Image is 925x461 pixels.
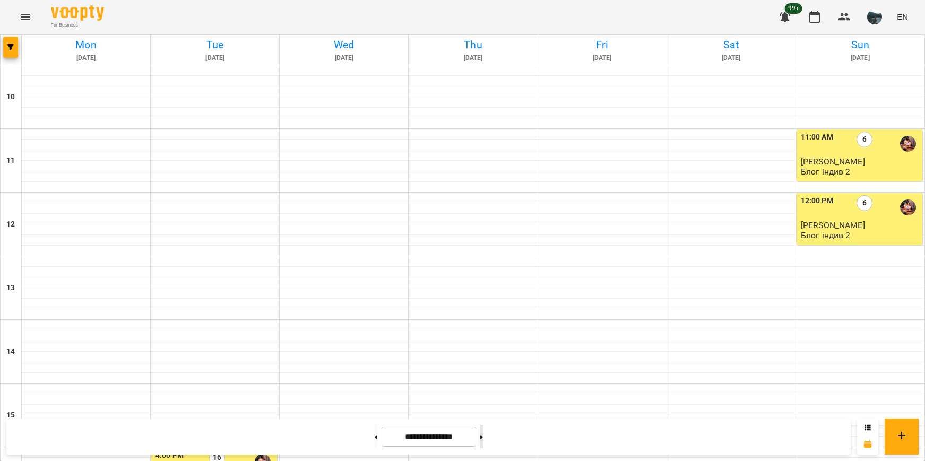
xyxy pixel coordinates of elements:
[798,37,923,53] h6: Sun
[785,3,802,14] span: 99+
[23,37,149,53] h6: Mon
[857,132,872,147] label: 6
[893,7,912,27] button: EN
[6,410,15,421] h6: 15
[51,5,104,21] img: Voopty Logo
[51,22,104,29] span: For Business
[801,195,833,207] label: 12:00 PM
[801,231,851,240] p: Блог індив 2
[152,37,278,53] h6: Tue
[540,37,665,53] h6: Fri
[152,53,278,63] h6: [DATE]
[6,282,15,294] h6: 13
[801,156,865,167] span: [PERSON_NAME]
[857,195,872,211] label: 6
[281,53,407,63] h6: [DATE]
[801,220,865,230] span: [PERSON_NAME]
[6,155,15,167] h6: 11
[801,132,833,143] label: 11:00 AM
[798,53,923,63] h6: [DATE]
[900,136,916,152] img: Ілля Петруша
[281,37,407,53] h6: Wed
[897,11,908,22] span: EN
[540,53,665,63] h6: [DATE]
[13,4,38,30] button: Menu
[6,219,15,230] h6: 12
[867,10,882,24] img: aa1b040b8dd0042f4e09f431b6c9ed0a.jpeg
[23,53,149,63] h6: [DATE]
[6,346,15,358] h6: 14
[669,53,794,63] h6: [DATE]
[410,53,535,63] h6: [DATE]
[900,199,916,215] img: Ілля Петруша
[6,91,15,103] h6: 10
[801,167,851,176] p: Блог індив 2
[669,37,794,53] h6: Sat
[410,37,535,53] h6: Thu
